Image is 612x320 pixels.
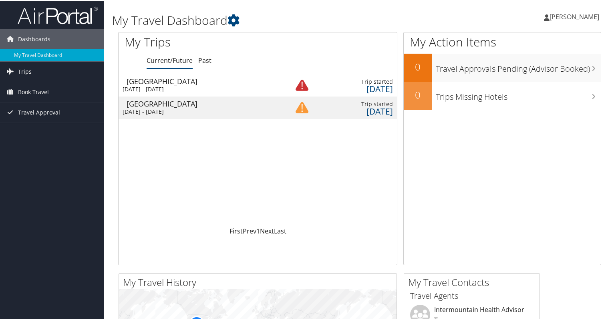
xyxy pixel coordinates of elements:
[404,81,601,109] a: 0Trips Missing Hotels
[296,101,308,113] img: alert-flat-solid-caution.png
[112,11,442,28] h1: My Travel Dashboard
[436,87,601,102] h3: Trips Missing Hotels
[320,85,393,92] div: [DATE]
[404,59,432,73] h2: 0
[320,77,393,85] div: Trip started
[404,53,601,81] a: 0Travel Approvals Pending (Advisor Booked)
[127,77,281,84] div: [GEOGRAPHIC_DATA]
[544,4,607,28] a: [PERSON_NAME]
[18,61,32,81] span: Trips
[296,78,308,91] img: alert-flat-solid-warning.png
[408,275,540,288] h2: My Travel Contacts
[229,226,243,235] a: First
[320,100,393,107] div: Trip started
[147,55,193,64] a: Current/Future
[436,58,601,74] h3: Travel Approvals Pending (Advisor Booked)
[256,226,260,235] a: 1
[123,85,277,92] div: [DATE] - [DATE]
[18,5,98,24] img: airportal-logo.png
[198,55,211,64] a: Past
[260,226,274,235] a: Next
[18,28,50,48] span: Dashboards
[410,290,533,301] h3: Travel Agents
[123,107,277,115] div: [DATE] - [DATE]
[125,33,275,50] h1: My Trips
[274,226,286,235] a: Last
[18,81,49,101] span: Book Travel
[404,33,601,50] h1: My Action Items
[127,99,281,107] div: [GEOGRAPHIC_DATA]
[404,87,432,101] h2: 0
[18,102,60,122] span: Travel Approval
[550,12,599,20] span: [PERSON_NAME]
[243,226,256,235] a: Prev
[320,107,393,114] div: [DATE]
[123,275,397,288] h2: My Travel History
